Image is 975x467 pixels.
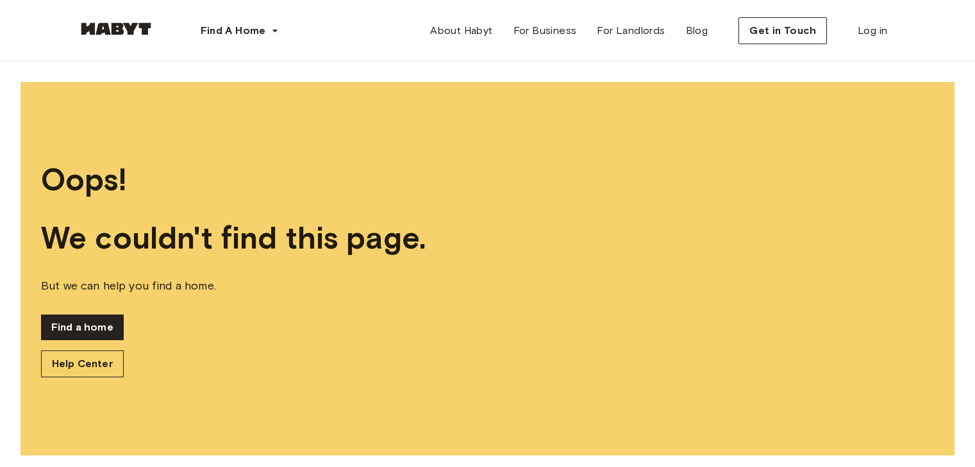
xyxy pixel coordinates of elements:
span: Get in Touch [749,23,816,38]
span: Oops! [41,161,934,199]
a: For Landlords [587,18,675,44]
a: Log in [847,18,897,44]
button: Get in Touch [738,17,827,44]
a: About Habyt [420,18,503,44]
span: Log in [858,23,887,38]
a: Blog [676,18,719,44]
a: Help Center [41,350,124,377]
span: Blog [686,23,708,38]
span: For Business [513,23,577,38]
a: For Business [503,18,587,44]
a: Find a home [41,315,124,340]
span: For Landlords [597,23,665,38]
span: We couldn't find this page. [41,219,934,257]
span: Find A Home [201,23,266,38]
span: But we can help you find a home. [41,277,934,294]
button: Find A Home [190,18,289,44]
img: Habyt [78,22,154,35]
span: About Habyt [430,23,492,38]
